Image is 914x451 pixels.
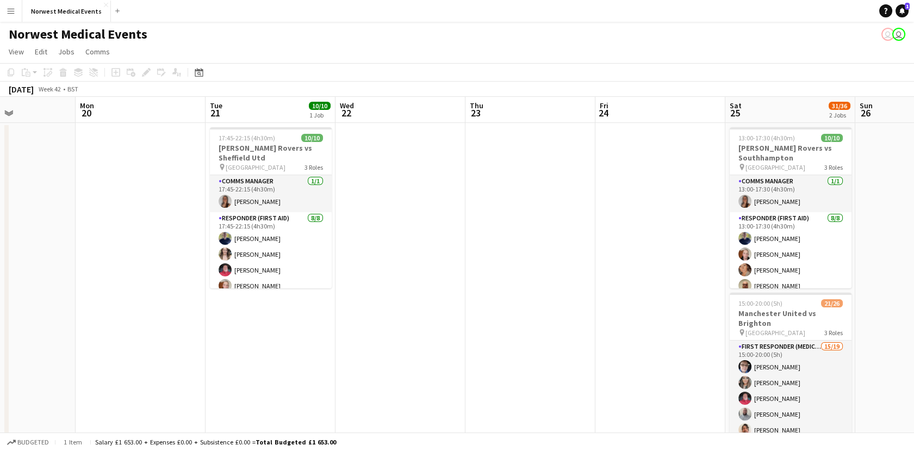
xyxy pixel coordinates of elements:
div: [DATE] [9,84,34,95]
span: Tue [210,101,222,110]
div: BST [67,85,78,93]
span: 10/10 [309,102,331,110]
span: Sun [860,101,873,110]
span: 3 Roles [824,329,843,337]
span: Budgeted [17,438,49,446]
app-card-role: Responder (First Aid)8/817:45-22:15 (4h30m)[PERSON_NAME][PERSON_NAME][PERSON_NAME][PERSON_NAME] [210,212,332,360]
span: 1 item [60,438,86,446]
span: 3 Roles [304,163,323,171]
app-card-role: Responder (First Aid)8/813:00-17:30 (4h30m)[PERSON_NAME][PERSON_NAME][PERSON_NAME][PERSON_NAME] [730,212,851,360]
span: Jobs [58,47,74,57]
span: View [9,47,24,57]
span: Total Budgeted £1 653.00 [256,438,336,446]
div: 2 Jobs [829,111,850,119]
app-job-card: 17:45-22:15 (4h30m)10/10[PERSON_NAME] Rovers vs Sheffield Utd [GEOGRAPHIC_DATA]3 RolesComms Manag... [210,127,332,288]
button: Budgeted [5,436,51,448]
span: 21/26 [821,299,843,307]
a: Jobs [54,45,79,59]
span: 17:45-22:15 (4h30m) [219,134,275,142]
a: View [4,45,28,59]
span: Week 42 [36,85,63,93]
span: 23 [468,107,483,119]
span: 3 Roles [824,163,843,171]
h3: Manchester United vs Brighton [730,308,851,328]
span: Sat [730,101,742,110]
span: Comms [85,47,110,57]
a: Edit [30,45,52,59]
span: 25 [728,107,742,119]
a: Comms [81,45,114,59]
div: Salary £1 653.00 + Expenses £0.00 + Subsistence £0.00 = [95,438,336,446]
span: 26 [858,107,873,119]
span: 21 [208,107,222,119]
span: 10/10 [821,134,843,142]
span: [GEOGRAPHIC_DATA] [745,163,805,171]
span: 24 [598,107,608,119]
span: 1 [905,3,910,10]
div: 1 Job [309,111,330,119]
span: 13:00-17:30 (4h30m) [738,134,795,142]
app-job-card: 13:00-17:30 (4h30m)10/10[PERSON_NAME] Rovers vs Southhampton [GEOGRAPHIC_DATA]3 RolesComms Manage... [730,127,851,288]
span: [GEOGRAPHIC_DATA] [745,329,805,337]
span: 10/10 [301,134,323,142]
app-user-avatar: Rory Murphy [881,28,894,41]
span: 20 [78,107,94,119]
span: Thu [470,101,483,110]
app-card-role: Comms Manager1/113:00-17:30 (4h30m)[PERSON_NAME] [730,175,851,212]
span: Mon [80,101,94,110]
h1: Norwest Medical Events [9,26,147,42]
span: Fri [600,101,608,110]
h3: [PERSON_NAME] Rovers vs Sheffield Utd [210,143,332,163]
app-card-role: Comms Manager1/117:45-22:15 (4h30m)[PERSON_NAME] [210,175,332,212]
a: 1 [896,4,909,17]
span: [GEOGRAPHIC_DATA] [226,163,285,171]
span: Edit [35,47,47,57]
span: 31/36 [829,102,850,110]
h3: [PERSON_NAME] Rovers vs Southhampton [730,143,851,163]
span: Wed [340,101,354,110]
app-user-avatar: Rory Murphy [892,28,905,41]
button: Norwest Medical Events [22,1,111,22]
span: 15:00-20:00 (5h) [738,299,782,307]
span: 22 [338,107,354,119]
